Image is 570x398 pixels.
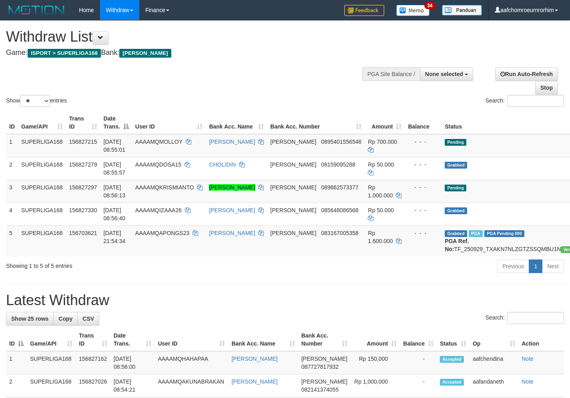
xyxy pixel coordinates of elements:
[486,95,564,107] label: Search:
[18,157,66,180] td: SUPERLIGA168
[18,203,66,225] td: SUPERLIGA168
[445,139,466,146] span: Pending
[495,67,558,81] a: Run Auto-Refresh
[18,134,66,157] td: SUPERLIGA168
[100,111,132,134] th: Date Trans.: activate to sort column descending
[470,328,518,351] th: Op: activate to sort column ascending
[110,328,155,351] th: Date Trans.: activate to sort column ascending
[301,386,339,393] span: Copy 082141374055 to clipboard
[321,161,355,168] span: Copy 08159095288 to clipboard
[6,29,372,45] h1: Withdraw List
[135,184,194,191] span: AAAAMQKRISMIANTO
[365,111,405,134] th: Amount: activate to sort column ascending
[20,95,50,107] select: Showentries
[209,230,255,236] a: [PERSON_NAME]
[135,230,189,236] span: AAAAMQAPONGS23
[82,316,94,322] span: CSV
[18,180,66,203] td: SUPERLIGA168
[408,183,438,191] div: - - -
[18,225,66,256] td: SUPERLIGA168
[6,374,27,397] td: 2
[408,206,438,214] div: - - -
[6,203,18,225] td: 4
[445,162,467,169] span: Grabbed
[368,230,393,244] span: Rp 1.600.000
[470,351,518,374] td: aafchendina
[76,351,110,374] td: 156827162
[6,351,27,374] td: 1
[11,316,48,322] span: Show 25 rows
[351,351,400,374] td: Rp 150,000
[301,364,339,370] span: Copy 087727817932 to clipboard
[69,184,97,191] span: 156827297
[368,161,394,168] span: Rp 50.000
[231,378,277,385] a: [PERSON_NAME]
[522,378,534,385] a: Note
[6,49,372,57] h4: Game: Bank:
[470,374,518,397] td: aafandaneth
[6,134,18,157] td: 1
[6,328,27,351] th: ID: activate to sort column descending
[6,259,231,270] div: Showing 1 to 5 of 5 entries
[321,139,361,145] span: Copy 0895401556546 to clipboard
[209,207,255,213] a: [PERSON_NAME]
[110,374,155,397] td: [DATE] 08:54:21
[301,378,347,385] span: [PERSON_NAME]
[119,49,171,58] span: [PERSON_NAME]
[28,49,101,58] span: ISPORT > SUPERLIGA168
[396,5,430,16] img: Button%20Memo.svg
[267,111,365,134] th: Bank Acc. Number: activate to sort column ascending
[362,67,420,81] div: PGA Site Balance /
[368,207,394,213] span: Rp 50.000
[58,316,72,322] span: Copy
[155,374,228,397] td: AAAAMQAKUNABRAKAN
[442,5,482,16] img: panduan.png
[445,185,466,191] span: Pending
[445,230,467,237] span: Grabbed
[440,356,464,363] span: Accepted
[135,207,182,213] span: AAAAMQIZAAA26
[69,161,97,168] span: 156827279
[301,356,347,362] span: [PERSON_NAME]
[6,111,18,134] th: ID
[69,139,97,145] span: 156827215
[270,207,316,213] span: [PERSON_NAME]
[522,356,534,362] a: Note
[76,374,110,397] td: 156827026
[321,207,358,213] span: Copy 085648086568 to clipboard
[110,351,155,374] td: [DATE] 08:56:00
[445,238,469,252] b: PGA Ref. No:
[497,259,529,273] a: Previous
[6,312,54,326] a: Show 25 rows
[486,312,564,324] label: Search:
[69,207,97,213] span: 156827330
[209,184,255,191] a: [PERSON_NAME]
[135,161,181,168] span: AAAAMQDOSA15
[344,5,384,16] img: Feedback.jpg
[368,139,397,145] span: Rp 700.000
[270,230,316,236] span: [PERSON_NAME]
[542,259,564,273] a: Next
[321,230,358,236] span: Copy 083167005358 to clipboard
[104,207,126,221] span: [DATE] 08:56:40
[408,229,438,237] div: - - -
[155,351,228,374] td: AAAAMQHAHAPAA
[209,139,255,145] a: [PERSON_NAME]
[27,351,76,374] td: SUPERLIGA168
[6,95,67,107] label: Show entries
[351,374,400,397] td: Rp 1,000,000
[507,95,564,107] input: Search:
[27,374,76,397] td: SUPERLIGA168
[206,111,267,134] th: Bank Acc. Name: activate to sort column ascending
[270,184,316,191] span: [PERSON_NAME]
[77,312,99,326] a: CSV
[228,328,298,351] th: Bank Acc. Name: activate to sort column ascending
[231,356,277,362] a: [PERSON_NAME]
[6,225,18,256] td: 5
[270,139,316,145] span: [PERSON_NAME]
[104,139,126,153] span: [DATE] 08:55:01
[400,351,437,374] td: -
[104,184,126,199] span: [DATE] 08:56:13
[440,379,464,386] span: Accepted
[408,161,438,169] div: - - -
